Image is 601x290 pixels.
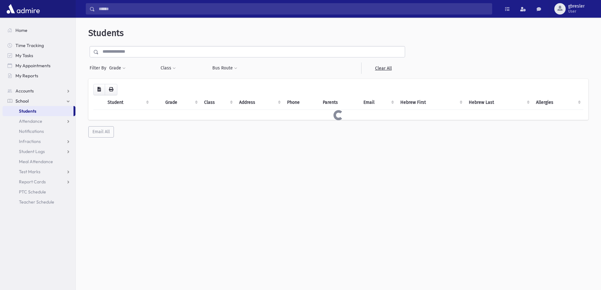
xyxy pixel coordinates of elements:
span: PTC Schedule [19,189,46,195]
a: Test Marks [3,167,75,177]
span: Students [19,108,36,114]
button: CSV [93,84,105,95]
th: Phone [283,95,319,110]
span: Time Tracking [15,43,44,48]
a: Attendance [3,116,75,126]
a: Clear All [361,62,405,74]
button: Print [105,84,117,95]
span: Teacher Schedule [19,199,54,205]
a: Time Tracking [3,40,75,50]
a: Report Cards [3,177,75,187]
a: School [3,96,75,106]
a: Students [3,106,74,116]
a: My Tasks [3,50,75,61]
span: Test Marks [19,169,40,175]
a: PTC Schedule [3,187,75,197]
a: My Reports [3,71,75,81]
th: Email [360,95,397,110]
th: Class [200,95,236,110]
a: Accounts [3,86,75,96]
a: My Appointments [3,61,75,71]
th: Allergies [532,95,583,110]
th: Address [235,95,283,110]
button: Bus Route [212,62,238,74]
th: Hebrew First [397,95,465,110]
span: School [15,98,29,104]
a: Student Logs [3,146,75,157]
a: Meal Attendance [3,157,75,167]
th: Hebrew Last [465,95,533,110]
span: Accounts [15,88,34,94]
span: Attendance [19,118,42,124]
span: Home [15,27,27,33]
span: Filter By [90,65,109,71]
span: Student Logs [19,149,45,154]
button: Email All [88,126,114,138]
a: Home [3,25,75,35]
button: Grade [109,62,126,74]
input: Search [95,3,492,15]
th: Grade [162,95,200,110]
span: Report Cards [19,179,46,185]
span: User [568,9,585,14]
a: Teacher Schedule [3,197,75,207]
a: Infractions [3,136,75,146]
a: Notifications [3,126,75,136]
span: Notifications [19,128,44,134]
span: My Tasks [15,53,33,58]
span: Students [88,28,124,38]
button: Class [160,62,176,74]
span: gbresler [568,4,585,9]
span: Meal Attendance [19,159,53,164]
span: My Reports [15,73,38,79]
span: Infractions [19,139,41,144]
th: Student [104,95,151,110]
img: AdmirePro [5,3,41,15]
th: Parents [319,95,360,110]
span: My Appointments [15,63,50,68]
